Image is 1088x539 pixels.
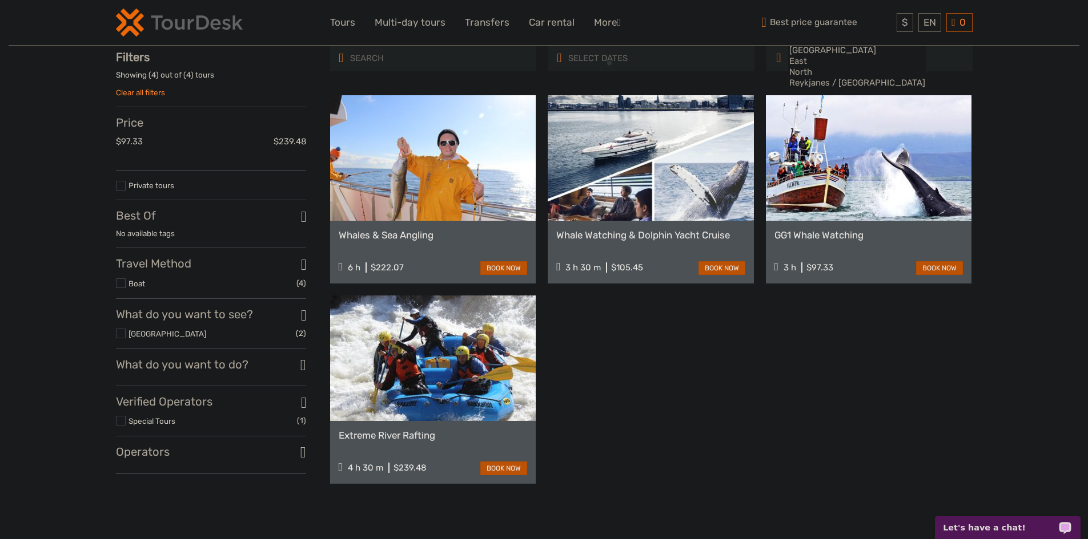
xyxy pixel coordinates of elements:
span: 3 h [784,262,796,273]
h3: Price [116,116,306,129]
span: (4) [296,277,306,290]
a: Whales & Sea Angling [339,229,528,241]
input: SELECT DATES [567,48,665,68]
a: [GEOGRAPHIC_DATA] [129,329,206,338]
a: Private tours [129,181,174,190]
span: No available tags [116,229,175,238]
select: REGION / STARTS FROM [788,45,926,88]
span: 6 h [348,262,360,273]
a: Clear all filters [116,88,165,97]
h3: Verified Operators [116,395,306,408]
input: SEARCH [349,48,447,68]
h3: What do you want to see? [116,307,306,321]
a: Multi-day tours [375,14,445,31]
span: 3 h 30 m [565,262,601,273]
h3: What do you want to do? [116,358,306,371]
span: (2) [296,327,306,340]
span: Best price guarantee [758,13,894,32]
a: Special Tours [129,416,175,425]
option: [GEOGRAPHIC_DATA] [788,45,926,56]
option: Reykjanes / [GEOGRAPHIC_DATA] [788,78,926,88]
div: $97.33 [806,262,833,273]
span: 4 h 30 m [348,463,383,473]
a: Boat [129,279,145,288]
div: $105.45 [611,262,643,273]
a: book now [698,261,745,275]
label: $239.48 [274,136,306,148]
h3: Best Of [116,209,306,222]
a: More [594,14,621,31]
div: $239.48 [394,463,427,473]
span: $ [902,17,908,28]
a: Tours [330,14,355,31]
div: EN [918,13,941,32]
option: East [788,56,926,67]
option: North [788,67,926,78]
a: book now [480,261,527,275]
a: Transfers [465,14,509,31]
h3: Operators [116,445,306,459]
div: Showing ( ) out of ( ) tours [116,70,306,87]
img: 120-15d4194f-c635-41b9-a512-a3cb382bfb57_logo_small.png [116,9,243,37]
a: Car rental [529,14,575,31]
a: book now [480,461,527,475]
a: Whale Watching & Dolphin Yacht Cruise [556,229,745,241]
span: (1) [297,414,306,427]
a: Extreme River Rafting [339,429,528,441]
h3: Travel Method [116,257,306,270]
label: 4 [151,70,156,80]
iframe: LiveChat chat widget [928,503,1088,539]
strong: Filters [116,50,150,64]
div: $222.07 [371,262,404,273]
a: book now [916,261,963,275]
label: $97.33 [116,136,143,148]
span: 0 [958,17,967,28]
a: GG1 Whale Watching [774,229,963,241]
label: 4 [186,70,191,80]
